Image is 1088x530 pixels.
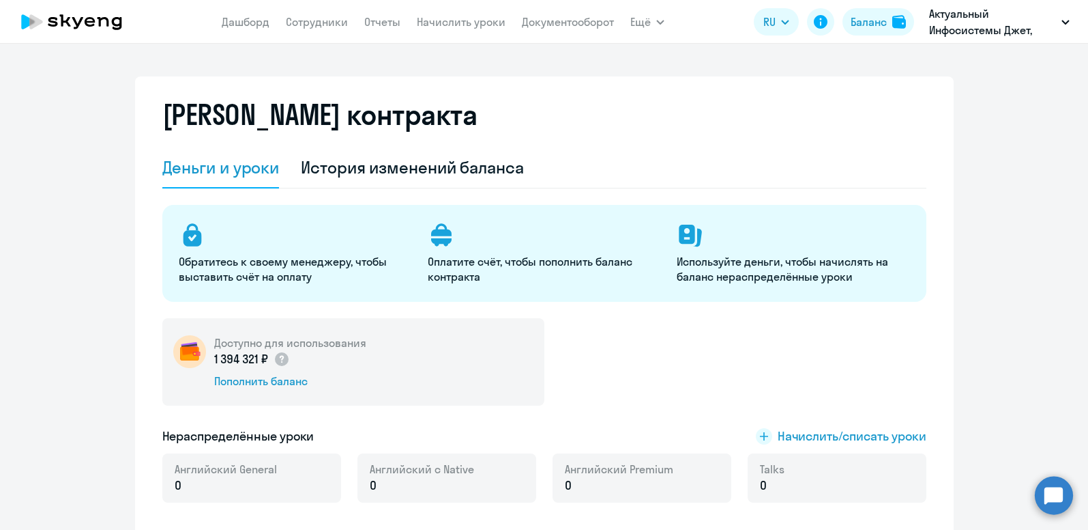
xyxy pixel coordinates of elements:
[214,350,290,368] p: 1 394 321 ₽
[364,15,400,29] a: Отчеты
[677,254,909,284] p: Используйте деньги, чтобы начислять на баланс нераспределённые уроки
[630,8,664,36] button: Ещё
[179,254,411,284] p: Обратитесь к своему менеджеру, чтобы выставить счёт на оплату
[214,374,366,389] div: Пополнить баланс
[370,462,474,477] span: Английский с Native
[175,477,181,494] span: 0
[301,156,524,178] div: История изменений баланса
[565,462,673,477] span: Английский Premium
[286,15,348,29] a: Сотрудники
[162,156,280,178] div: Деньги и уроки
[428,254,660,284] p: Оплатите счёт, чтобы пополнить баланс контракта
[162,428,314,445] h5: Нераспределённые уроки
[754,8,799,36] button: RU
[565,477,572,494] span: 0
[851,14,887,30] div: Баланс
[630,14,651,30] span: Ещё
[842,8,914,36] button: Балансbalance
[778,428,926,445] span: Начислить/списать уроки
[922,5,1076,38] button: Актуальный Инфосистемы Джет, ИНФОСИСТЕМЫ ДЖЕТ, АО
[214,335,366,350] h5: Доступно для использования
[929,5,1056,38] p: Актуальный Инфосистемы Джет, ИНФОСИСТЕМЫ ДЖЕТ, АО
[417,15,505,29] a: Начислить уроки
[222,15,269,29] a: Дашборд
[175,462,277,477] span: Английский General
[173,335,206,368] img: wallet-circle.png
[892,15,906,29] img: balance
[522,15,614,29] a: Документооборот
[760,477,767,494] span: 0
[162,98,477,131] h2: [PERSON_NAME] контракта
[370,477,377,494] span: 0
[760,462,784,477] span: Talks
[763,14,776,30] span: RU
